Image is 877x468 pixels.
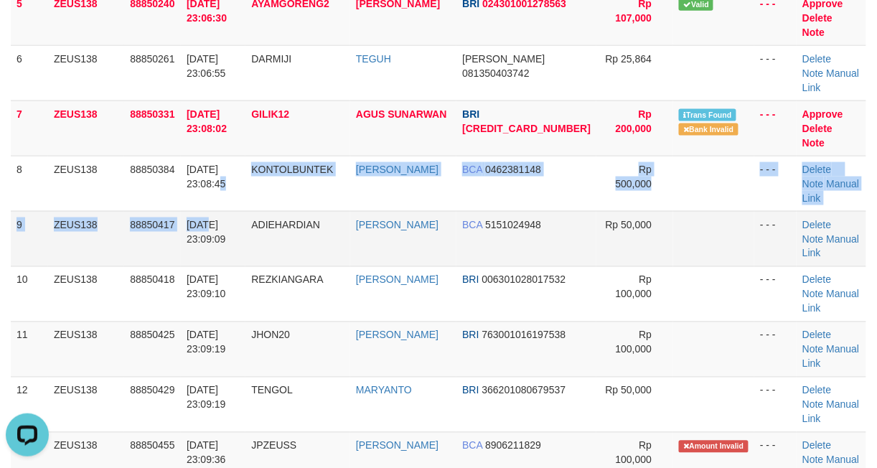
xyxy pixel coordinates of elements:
[48,156,124,211] td: ZEUS138
[462,385,479,396] span: BRI
[462,164,482,175] span: BCA
[11,100,48,156] td: 7
[187,164,226,189] span: [DATE] 23:08:45
[802,344,824,355] a: Note
[802,53,831,65] a: Delete
[187,219,226,245] span: [DATE] 23:09:09
[802,233,859,259] a: Manual Link
[802,178,859,204] a: Manual Link
[802,233,824,245] a: Note
[11,45,48,100] td: 6
[187,108,227,134] span: [DATE] 23:08:02
[187,385,226,411] span: [DATE] 23:09:19
[606,385,652,396] span: Rp 50,000
[802,289,824,300] a: Note
[11,156,48,211] td: 8
[606,53,652,65] span: Rp 25,864
[802,27,825,38] a: Note
[485,440,541,451] span: Copy 8906211829 to clipboard
[485,164,541,175] span: Copy 0462381148 to clipboard
[187,440,226,466] span: [DATE] 23:09:36
[616,164,652,189] span: Rp 500,000
[11,322,48,377] td: 11
[48,100,124,156] td: ZEUS138
[251,329,290,341] span: JHON20
[356,108,447,120] a: AGUS SUNARWAN
[187,274,226,300] span: [DATE] 23:09:10
[802,219,831,230] a: Delete
[11,377,48,432] td: 12
[462,108,479,120] span: BRI
[48,322,124,377] td: ZEUS138
[802,108,843,120] a: Approve
[462,123,591,134] span: Copy 106301013839506 to clipboard
[11,266,48,322] td: 10
[130,385,174,396] span: 88850429
[802,344,859,370] a: Manual Link
[356,164,438,175] a: [PERSON_NAME]
[130,53,174,65] span: 88850261
[187,53,226,79] span: [DATE] 23:06:55
[802,329,831,341] a: Delete
[48,377,124,432] td: ZEUS138
[754,45,797,100] td: - - -
[616,274,652,300] span: Rp 100,000
[130,219,174,230] span: 88850417
[130,440,174,451] span: 88850455
[356,53,391,65] a: TEGUH
[48,45,124,100] td: ZEUS138
[130,108,174,120] span: 88850331
[802,67,859,93] a: Manual Link
[251,440,296,451] span: JPZEUSS
[130,274,174,286] span: 88850418
[462,219,482,230] span: BCA
[251,53,291,65] span: DARMIJI
[802,385,831,396] a: Delete
[482,329,566,341] span: Copy 763001016197538 to clipboard
[754,377,797,432] td: - - -
[11,211,48,266] td: 9
[462,53,545,65] span: [PERSON_NAME]
[48,211,124,266] td: ZEUS138
[754,322,797,377] td: - - -
[802,399,859,425] a: Manual Link
[462,274,479,286] span: BRI
[679,441,748,453] span: Amount is not matched
[754,156,797,211] td: - - -
[485,219,541,230] span: Copy 5151024948 to clipboard
[251,274,323,286] span: REZKIANGARA
[802,454,824,466] a: Note
[679,123,738,136] span: Bank is not match
[130,329,174,341] span: 88850425
[251,219,320,230] span: ADIEHARDIAN
[754,100,797,156] td: - - -
[802,164,831,175] a: Delete
[48,266,124,322] td: ZEUS138
[462,440,482,451] span: BCA
[356,385,412,396] a: MARYANTO
[462,67,529,79] span: Copy 081350403742 to clipboard
[482,385,566,396] span: Copy 366201080679537 to clipboard
[6,6,49,49] button: Open LiveChat chat widget
[251,385,293,396] span: TENGOL
[462,329,479,341] span: BRI
[356,274,438,286] a: [PERSON_NAME]
[251,164,333,175] span: KONTOLBUNTEK
[356,329,438,341] a: [PERSON_NAME]
[356,219,438,230] a: [PERSON_NAME]
[616,108,652,134] span: Rp 200,000
[802,123,833,134] a: Delete
[616,440,652,466] span: Rp 100,000
[187,329,226,355] span: [DATE] 23:09:19
[802,178,824,189] a: Note
[802,12,833,24] a: Delete
[251,108,289,120] span: GILIK12
[802,137,825,149] a: Note
[606,219,652,230] span: Rp 50,000
[802,399,824,411] a: Note
[616,329,652,355] span: Rp 100,000
[802,274,831,286] a: Delete
[679,109,736,121] span: Similar transaction found
[356,440,438,451] a: [PERSON_NAME]
[802,67,824,79] a: Note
